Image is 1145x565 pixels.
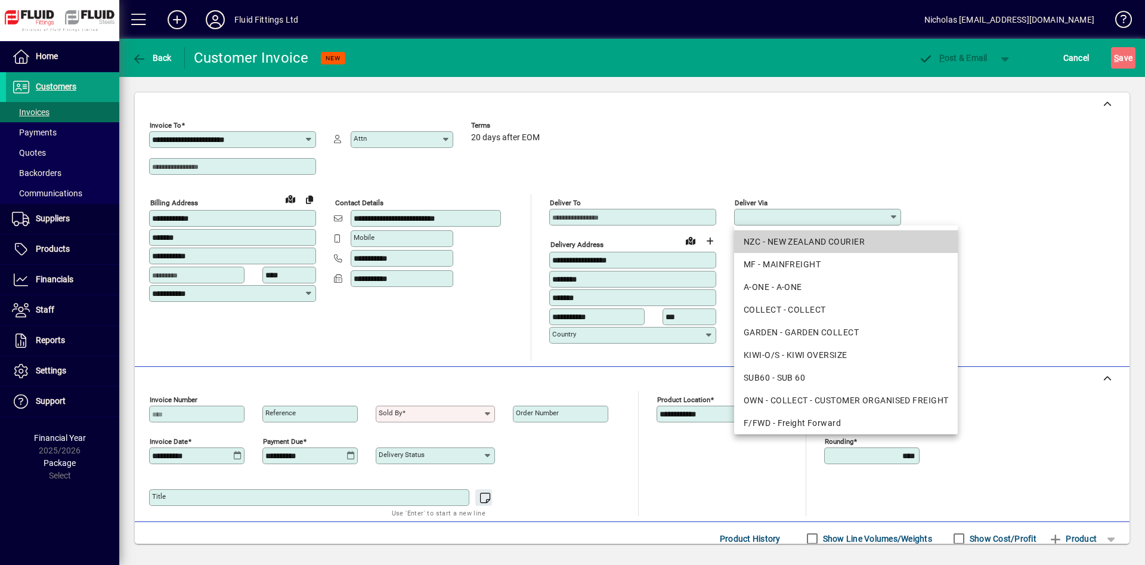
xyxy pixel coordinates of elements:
label: Show Cost/Profit [967,533,1036,545]
button: Choose address [700,231,719,251]
mat-option: F/FWD - Freight Forward [734,412,958,434]
mat-option: MF - MAINFREIGHT [734,253,958,276]
span: Home [36,51,58,61]
span: Staff [36,305,54,314]
a: View on map [281,189,300,208]
mat-option: COLLECT - COLLECT [734,298,958,321]
span: Customers [36,82,76,91]
mat-option: KIWI-O/S - KIWI OVERSIZE [734,344,958,366]
div: GARDEN - GARDEN COLLECT [744,326,948,339]
mat-label: Order number [516,409,559,417]
mat-label: Product location [657,396,710,404]
a: Invoices [6,102,119,122]
div: Customer Invoice [194,48,309,67]
span: P [939,53,945,63]
a: Settings [6,356,119,386]
app-page-header-button: Back [119,47,185,69]
mat-option: SUB60 - SUB 60 [734,366,958,389]
span: 20 days after EOM [471,133,540,143]
a: Knowledge Base [1106,2,1130,41]
label: Show Line Volumes/Weights [821,533,932,545]
span: Cancel [1063,48,1090,67]
mat-label: Title [152,492,166,501]
mat-label: Invoice date [150,437,188,446]
a: Products [6,234,119,264]
mat-label: Payment due [263,437,303,446]
div: NZC - NEW ZEALAND COURIER [744,236,948,248]
a: View on map [681,231,700,250]
mat-label: Mobile [354,233,375,242]
span: Settings [36,366,66,375]
div: KIWI-O/S - KIWI OVERSIZE [744,349,948,362]
mat-label: Country [552,330,576,338]
button: Product [1042,528,1103,549]
span: Terms [471,122,543,129]
button: Back [129,47,175,69]
button: Profile [196,9,234,30]
mat-hint: Use 'Enter' to start a new line [392,506,485,520]
a: Suppliers [6,204,119,234]
span: Products [36,244,70,254]
div: A-ONE - A-ONE [744,281,948,294]
div: COLLECT - COLLECT [744,304,948,316]
span: Quotes [12,148,46,158]
button: Copy to Delivery address [300,190,319,209]
span: Reports [36,335,65,345]
span: NEW [326,54,341,62]
mat-option: NZC - NEW ZEALAND COURIER [734,230,958,253]
span: Product History [720,529,781,548]
span: Support [36,396,66,406]
span: Back [132,53,172,63]
a: Backorders [6,163,119,183]
span: ave [1114,48,1132,67]
div: Fluid Fittings Ltd [234,10,298,29]
button: Post & Email [912,47,994,69]
a: Home [6,42,119,72]
mat-label: Attn [354,134,367,143]
div: F/FWD - Freight Forward [744,417,948,430]
span: Financials [36,274,73,284]
mat-label: Deliver via [735,199,768,207]
mat-label: Invoice number [150,396,197,404]
button: Save [1111,47,1135,69]
span: Payments [12,128,57,137]
mat-option: GARDEN - GARDEN COLLECT [734,321,958,344]
a: Financials [6,265,119,295]
mat-label: Sold by [379,409,402,417]
span: Product [1048,529,1097,548]
div: Nicholas [EMAIL_ADDRESS][DOMAIN_NAME] [924,10,1094,29]
span: Invoices [12,107,49,117]
mat-label: Deliver To [550,199,581,207]
a: Communications [6,183,119,203]
mat-label: Reference [265,409,296,417]
mat-label: Delivery status [379,450,425,459]
mat-option: A-ONE - A-ONE [734,276,958,298]
span: ost & Email [918,53,988,63]
div: OWN - COLLECT - CUSTOMER ORGANISED FREIGHT [744,394,948,407]
button: Add [158,9,196,30]
div: SUB60 - SUB 60 [744,372,948,384]
a: Staff [6,295,119,325]
a: Payments [6,122,119,143]
span: Financial Year [34,433,86,443]
span: S [1114,53,1119,63]
a: Quotes [6,143,119,163]
span: Communications [12,189,82,198]
mat-label: Invoice To [150,121,181,129]
mat-option: OWN - COLLECT - CUSTOMER ORGANISED FREIGHT [734,389,958,412]
div: MF - MAINFREIGHT [744,258,948,271]
span: Suppliers [36,214,70,223]
span: Package [44,458,76,468]
a: Reports [6,326,119,356]
span: Backorders [12,168,61,178]
a: Support [6,387,119,416]
button: Cancel [1060,47,1093,69]
mat-label: Rounding [825,437,853,446]
button: Product History [715,528,785,549]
